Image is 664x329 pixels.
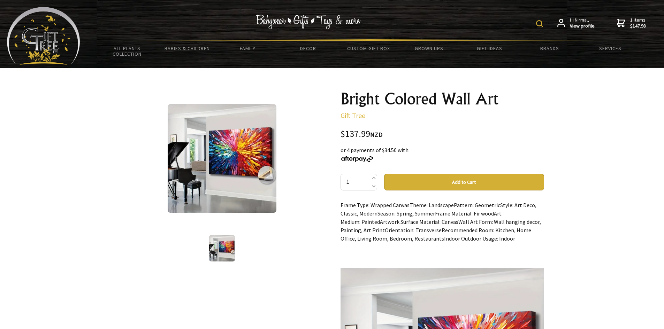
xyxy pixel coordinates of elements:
a: Family [217,41,278,56]
a: Gift Ideas [459,41,519,56]
img: Bright Colored Wall Art [209,235,235,261]
img: Bright Colored Wall Art [168,104,276,213]
a: Brands [520,41,580,56]
a: Grown Ups [399,41,459,56]
strong: $147.98 [630,23,646,29]
img: product search [536,20,543,27]
div: $137.99 [341,130,544,139]
h1: Bright Colored Wall Art [341,91,544,107]
img: Afterpay [341,156,374,162]
a: Babies & Children [157,41,217,56]
img: Babyware - Gifts - Toys and more... [7,7,80,65]
span: 1 items [630,17,646,29]
a: Services [580,41,640,56]
a: Decor [278,41,338,56]
img: Babywear - Gifts - Toys & more [256,15,360,29]
a: Hi Nirmal,View profile [557,17,595,29]
span: NZD [370,131,383,139]
div: or 4 payments of $34.50 with [341,146,544,163]
a: Custom Gift Box [338,41,399,56]
a: Gift Tree [341,111,365,120]
a: 1 items$147.98 [617,17,646,29]
span: Hi Nirmal, [570,17,595,29]
strong: View profile [570,23,595,29]
button: Add to Cart [384,174,544,190]
a: All Plants Collection [97,41,157,61]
